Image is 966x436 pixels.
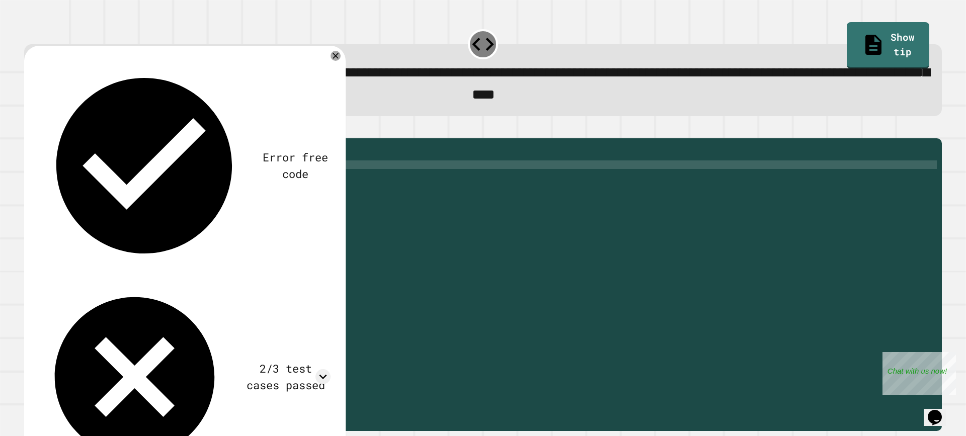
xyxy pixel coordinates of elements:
iframe: chat widget [882,352,956,395]
a: Show tip [847,22,929,68]
div: 2/3 test cases passed [240,360,331,393]
div: Error free code [260,149,331,182]
iframe: chat widget [924,396,956,426]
